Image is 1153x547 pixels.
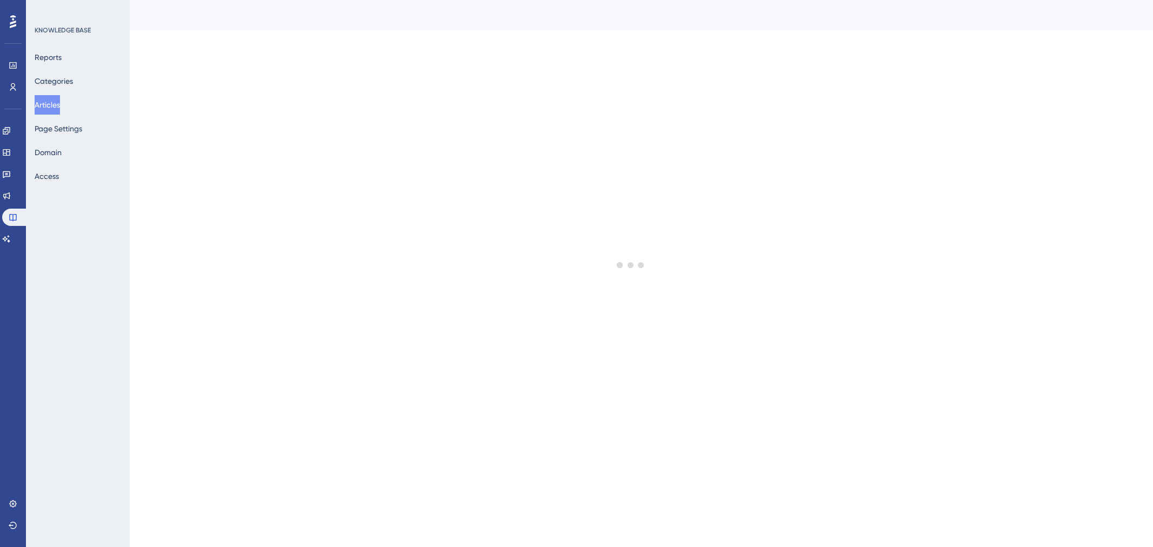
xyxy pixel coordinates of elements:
[35,143,62,162] button: Domain
[35,119,82,138] button: Page Settings
[35,71,73,91] button: Categories
[35,95,60,115] button: Articles
[35,26,91,35] div: KNOWLEDGE BASE
[35,48,62,67] button: Reports
[35,166,59,186] button: Access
